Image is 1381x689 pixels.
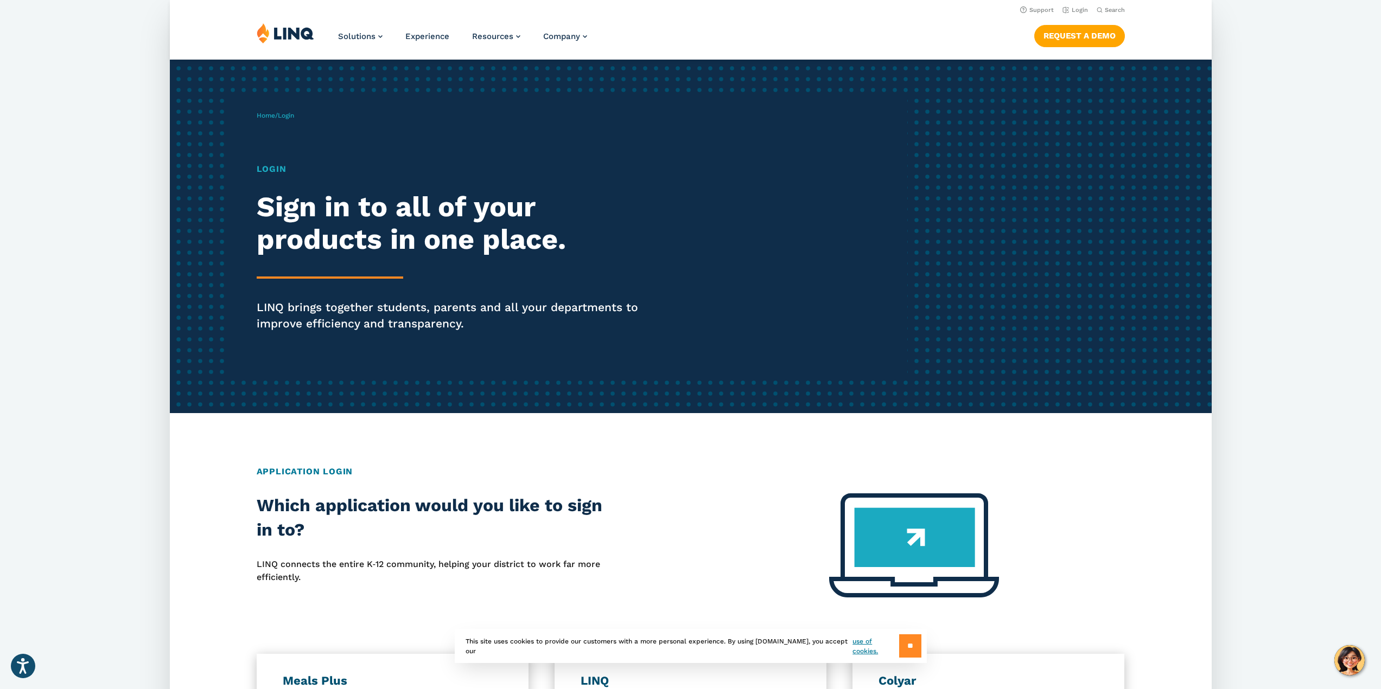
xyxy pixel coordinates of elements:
nav: Button Navigation [1034,23,1124,47]
span: / [257,112,294,119]
a: Solutions [338,31,383,41]
a: Experience [405,31,449,41]
a: Company [543,31,587,41]
button: Open Search Bar [1096,6,1124,14]
h2: Sign in to all of your products in one place. [257,191,658,256]
span: Search [1104,7,1124,14]
a: Login [1062,7,1087,14]
span: Login [278,112,294,119]
span: Company [543,31,580,41]
a: Resources [472,31,520,41]
p: LINQ connects the entire K‑12 community, helping your district to work far more efficiently. [257,558,603,584]
h2: Application Login [257,465,1125,478]
button: Hello, have a question? Let’s chat. [1334,645,1365,675]
nav: Utility Navigation [170,3,1212,15]
span: Resources [472,31,513,41]
span: Solutions [338,31,376,41]
h2: Which application would you like to sign in to? [257,493,603,543]
a: Home [257,112,275,119]
h3: Colyar [879,673,1098,688]
a: Request a Demo [1034,25,1124,47]
h1: Login [257,163,658,176]
nav: Primary Navigation [338,23,587,59]
h3: LINQ [581,673,800,688]
img: LINQ | K‑12 Software [257,23,314,43]
a: Support [1020,7,1053,14]
div: This site uses cookies to provide our customers with a more personal experience. By using [DOMAIN... [455,629,927,663]
h3: Meals Plus [283,673,502,688]
p: LINQ brings together students, parents and all your departments to improve efficiency and transpa... [257,299,658,332]
a: use of cookies. [852,636,899,656]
